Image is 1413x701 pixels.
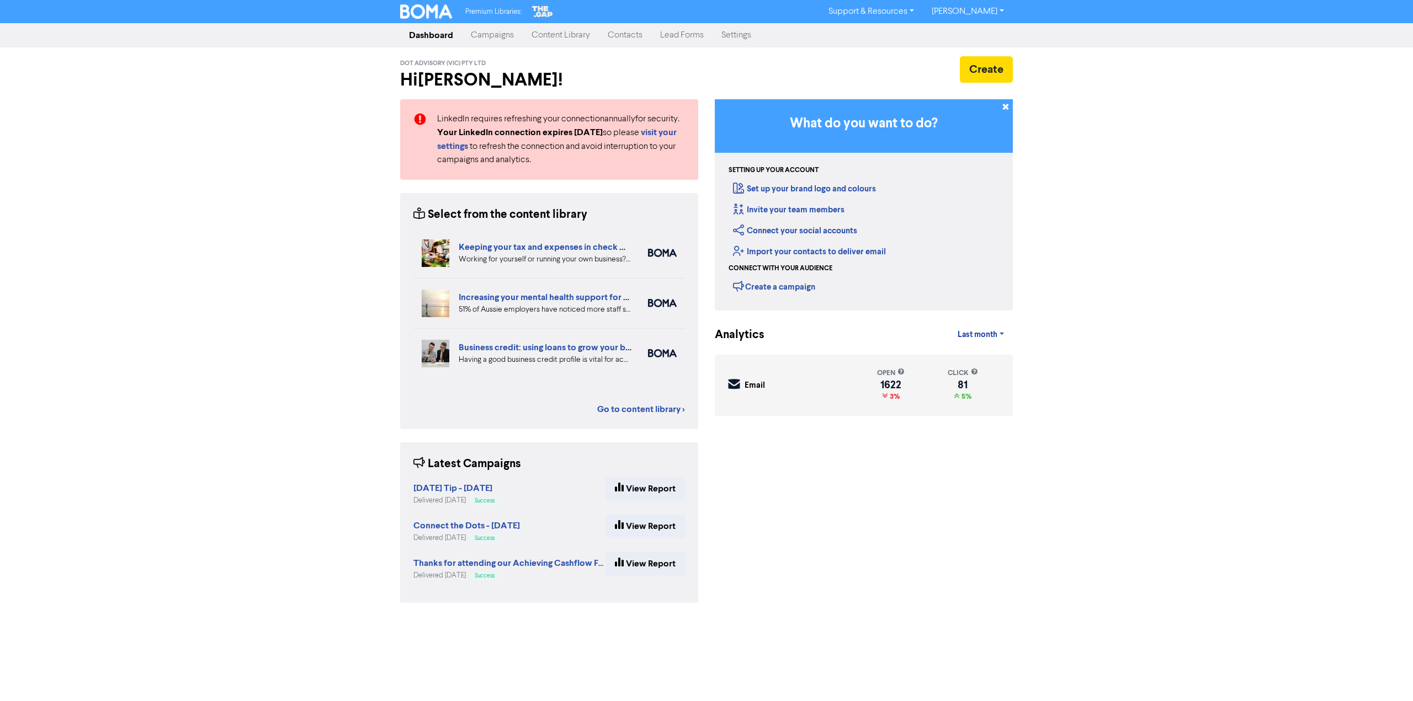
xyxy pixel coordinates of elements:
[605,477,685,500] a: View Report
[651,24,713,46] a: Lead Forms
[475,573,495,579] span: Success
[459,354,631,366] div: Having a good business credit profile is vital for accessing routes to funding. We look at six di...
[877,368,905,378] div: open
[475,498,495,504] span: Success
[733,226,857,236] a: Connect your social accounts
[715,327,751,344] div: Analytics
[413,206,587,223] div: Select from the content library
[413,558,664,569] strong: Thanks for attending our Achieving Cashflow Freedom webinar
[437,127,603,138] strong: Your LinkedIn connection expires [DATE]
[959,392,971,401] span: 5%
[413,483,492,494] strong: [DATE] Tip - [DATE]
[948,368,978,378] div: click
[429,113,693,167] div: LinkedIn requires refreshing your connection annually for security. so please to refresh the conn...
[715,99,1013,311] div: Getting Started in BOMA
[877,381,905,389] div: 1622
[605,552,685,575] a: View Report
[713,24,760,46] a: Settings
[648,249,677,257] img: boma_accounting
[413,520,520,531] strong: Connect the Dots - [DATE]
[459,292,667,303] a: Increasing your mental health support for employees
[599,24,651,46] a: Contacts
[413,559,664,568] a: Thanks for attending our Achieving Cashflow Freedom webinar
[413,533,520,543] div: Delivered [DATE]
[949,324,1013,346] a: Last month
[733,247,886,257] a: Import your contacts to deliver email
[888,392,900,401] span: 3%
[530,4,555,19] img: The Gap
[437,129,677,151] a: visit your settings
[733,278,815,295] div: Create a campaign
[400,24,462,46] a: Dashboard
[400,4,452,19] img: BOMA Logo
[960,56,1013,83] button: Create
[731,116,996,132] h3: What do you want to do?
[413,456,521,473] div: Latest Campaigns
[820,3,923,20] a: Support & Resources
[413,570,605,581] div: Delivered [DATE]
[733,184,876,194] a: Set up your brand logo and colours
[459,342,654,353] a: Business credit: using loans to grow your business
[729,264,832,274] div: Connect with your audience
[413,495,499,506] div: Delivered [DATE]
[465,8,522,15] span: Premium Libraries:
[597,403,685,416] a: Go to content library >
[733,205,844,215] a: Invite your team members
[1274,582,1413,701] iframe: Chat Widget
[648,349,677,357] img: boma
[400,69,698,90] h2: Hi [PERSON_NAME] !
[745,379,765,392] div: Email
[523,24,599,46] a: Content Library
[729,165,819,175] div: Setting up your account
[605,515,685,538] a: View Report
[413,522,520,531] a: Connect the Dots - [DATE]
[475,536,495,541] span: Success
[459,254,631,265] div: Working for yourself or running your own business? Setup robust systems for expenses & tax requir...
[462,24,523,46] a: Campaigns
[948,381,978,389] div: 81
[958,330,997,340] span: Last month
[923,3,1013,20] a: [PERSON_NAME]
[648,299,677,307] img: boma
[459,242,732,253] a: Keeping your tax and expenses in check when you are self-employed
[413,484,492,493] a: [DATE] Tip - [DATE]
[400,60,486,67] span: Dot Advisory (VIC) Pty Ltd
[459,304,631,315] div: 51% of Aussie employers have noticed more staff struggling with mental health. But very few have ...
